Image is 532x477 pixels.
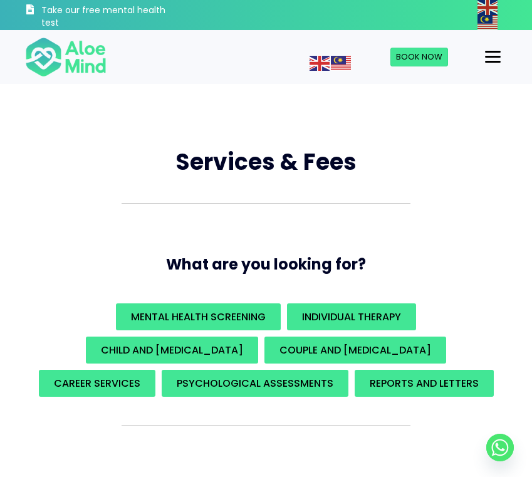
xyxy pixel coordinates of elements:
[54,376,140,391] span: Career Services
[396,51,442,63] span: Book Now
[370,376,479,391] span: REPORTS AND LETTERS
[390,48,448,66] a: Book Now
[25,3,170,30] a: Take our free mental health test
[302,310,401,324] span: Individual Therapy
[331,56,352,69] a: Malay
[131,310,266,324] span: Mental Health Screening
[477,16,499,28] a: Malay
[287,303,416,330] a: Individual Therapy
[25,300,507,401] div: What are you looking for?
[477,15,498,30] img: ms
[331,56,351,71] img: ms
[177,376,333,391] span: Psychological assessments
[477,1,499,13] a: English
[25,36,107,78] img: Aloe mind Logo
[264,337,446,364] a: Couple and [MEDICAL_DATA]
[41,4,170,29] h3: Take our free mental health test
[486,434,514,461] a: Whatsapp
[480,46,506,68] button: Menu
[355,370,494,397] a: REPORTS AND LETTERS
[39,370,155,397] a: Career Services
[310,56,331,69] a: English
[101,343,243,357] span: Child and [MEDICAL_DATA]
[86,337,258,364] a: Child and [MEDICAL_DATA]
[310,56,330,71] img: en
[279,343,431,357] span: Couple and [MEDICAL_DATA]
[162,370,348,397] a: Psychological assessments
[175,146,357,178] span: Services & Fees
[166,254,366,275] span: What are you looking for?
[116,303,281,330] a: Mental Health Screening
